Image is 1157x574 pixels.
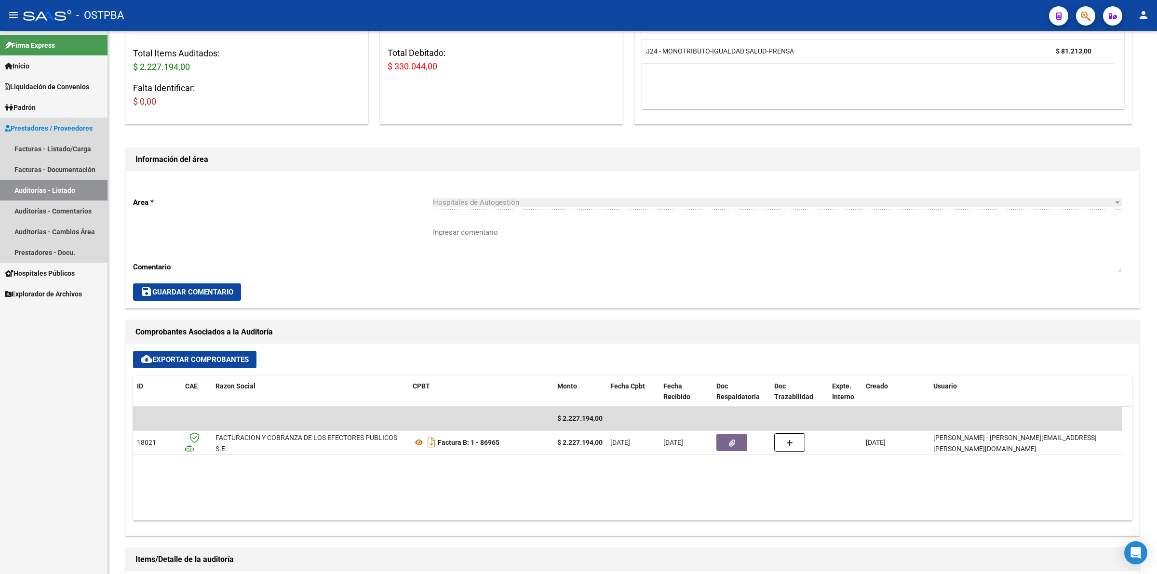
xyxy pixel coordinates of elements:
mat-icon: cloud_download [141,353,152,365]
span: ID [137,382,143,390]
h3: Falta Identificar: [133,81,361,108]
button: Guardar Comentario [133,283,241,301]
datatable-header-cell: Creado [862,376,929,408]
span: Expte. Interno [832,382,854,401]
span: [PERSON_NAME] - [PERSON_NAME][EMAIL_ADDRESS][PERSON_NAME][DOMAIN_NAME] [933,434,1097,453]
strong: $ 81.213,00 [1056,47,1091,55]
span: CPBT [413,382,430,390]
span: $ 0,00 [133,96,156,107]
datatable-header-cell: ID [133,376,181,408]
span: [DATE] [866,439,886,446]
span: Inicio [5,61,29,71]
span: Fecha Recibido [663,382,690,401]
span: $ 2.227.194,00 [557,414,603,422]
span: Exportar Comprobantes [141,355,249,364]
span: Firma Express [5,40,55,51]
span: CAE [185,382,198,390]
i: Descargar documento [425,435,438,450]
datatable-header-cell: Doc Trazabilidad [770,376,828,408]
span: Guardar Comentario [141,288,233,296]
span: Fecha Cpbt [610,382,645,390]
strong: $ 2.227.194,00 [557,439,603,446]
mat-icon: save [141,286,152,297]
h3: Total Debitado: [388,46,615,73]
span: Hospitales Públicos [5,268,75,279]
span: Creado [866,382,888,390]
datatable-header-cell: Monto [553,376,606,408]
span: [DATE] [663,439,683,446]
p: Area * [133,197,433,208]
datatable-header-cell: Fecha Recibido [659,376,713,408]
datatable-header-cell: Doc Respaldatoria [713,376,770,408]
button: Exportar Comprobantes [133,351,256,368]
datatable-header-cell: CAE [181,376,212,408]
datatable-header-cell: Fecha Cpbt [606,376,659,408]
mat-icon: person [1138,9,1149,21]
span: $ 2.227.194,00 [133,62,190,72]
datatable-header-cell: CPBT [409,376,553,408]
span: Padrón [5,102,36,113]
span: Monto [557,382,577,390]
span: Explorador de Archivos [5,289,82,299]
span: - OSTPBA [76,5,124,26]
span: $ 330.044,00 [388,61,437,71]
h1: Información del área [135,152,1130,167]
span: Hospitales de Autogestión [433,198,519,207]
span: Prestadores / Proveedores [5,123,93,133]
datatable-header-cell: Usuario [929,376,1122,408]
div: Open Intercom Messenger [1124,541,1147,564]
span: Razon Social [215,382,256,390]
div: FACTURACION Y COBRANZA DE LOS EFECTORES PUBLICOS S.E. [215,432,405,454]
h3: Total Items Auditados: [133,47,361,74]
strong: Factura B: 1 - 86965 [438,439,499,446]
span: Liquidación de Convenios [5,81,89,92]
span: Usuario [933,382,957,390]
span: J24 - MONOTRIBUTO-IGUALDAD SALUD-PRENSA [646,47,794,55]
span: Doc Respaldatoria [716,382,760,401]
mat-icon: menu [8,9,19,21]
span: 18021 [137,439,156,446]
span: Doc Trazabilidad [774,382,813,401]
datatable-header-cell: Razon Social [212,376,409,408]
h1: Comprobantes Asociados a la Auditoría [135,324,1130,340]
datatable-header-cell: Expte. Interno [828,376,862,408]
span: [DATE] [610,439,630,446]
h1: Items/Detalle de la auditoría [135,552,1130,567]
p: Comentario [133,262,433,272]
